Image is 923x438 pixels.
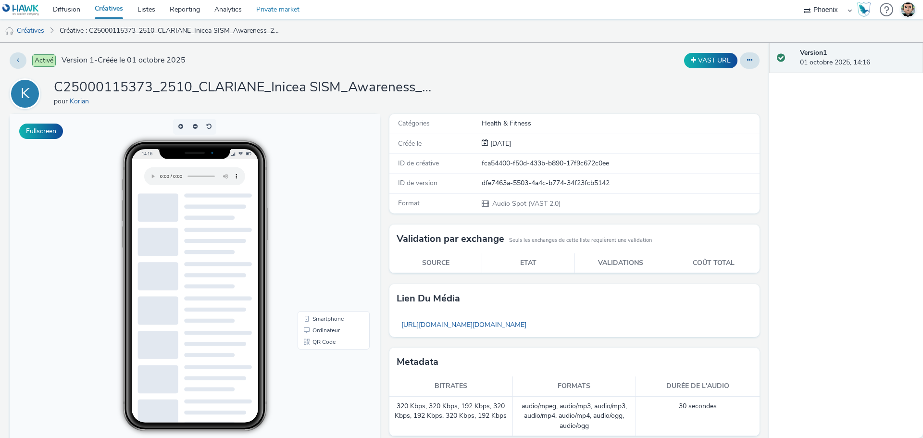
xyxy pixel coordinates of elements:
div: Health & Fitness [482,119,759,128]
small: Seuls les exchanges de cette liste requièrent une validation [509,237,652,244]
th: Formats [513,376,636,396]
h3: Metadata [397,355,438,369]
button: Fullscreen [19,124,63,139]
img: Hawk Academy [857,2,871,17]
span: Audio Spot (VAST 2.0) [491,199,561,208]
span: Activé [32,54,56,67]
th: Coût total [667,253,760,273]
img: undefined Logo [2,4,39,16]
h3: Validation par exchange [397,232,504,246]
a: Korian [70,97,93,106]
span: [DATE] [488,139,511,148]
li: QR Code [290,222,358,234]
div: dfe7463a-5503-4a4c-b774-34f23fcb5142 [482,178,759,188]
span: Ordinateur [303,213,330,219]
a: [URL][DOMAIN_NAME][DOMAIN_NAME] [397,315,531,334]
td: 30 secondes [636,397,760,436]
li: Ordinateur [290,211,358,222]
span: QR Code [303,225,326,231]
span: ID de créative [398,159,439,168]
span: Catégories [398,119,430,128]
th: Validations [574,253,667,273]
span: 14:16 [132,37,143,42]
div: K [21,80,30,107]
a: Hawk Academy [857,2,875,17]
a: K [10,89,44,98]
span: Créée le [398,139,422,148]
th: Durée de l'audio [636,376,760,396]
th: Etat [482,253,575,273]
span: pour [54,97,70,106]
td: audio/mpeg, audio/mp3, audio/mp3, audio/mp4, audio/mp4, audio/ogg, audio/ogg [513,397,636,436]
a: Créative : C25000115373_2510_CLARIANE_Inicea SISM_Awareness_2025_Audio_Phoenix_acq_Audion_Audio 3... [55,19,286,42]
div: Dupliquer la créative en un VAST URL [682,53,740,68]
h3: Lien du média [397,291,460,306]
th: Bitrates [389,376,513,396]
th: Source [389,253,482,273]
h1: C25000115373_2510_CLARIANE_Inicea SISM_Awareness_2025_Audio_Phoenix_acq_Audion_Audio 30s_Generic_... [54,78,438,97]
li: Smartphone [290,199,358,211]
span: Smartphone [303,202,334,208]
div: 01 octobre 2025, 14:16 [800,48,915,68]
span: ID de version [398,178,437,188]
td: 320 Kbps, 320 Kbps, 192 Kbps, 320 Kbps, 192 Kbps, 320 Kbps, 192 Kbps [389,397,513,436]
span: Format [398,199,420,208]
span: Version 1 - Créée le 01 octobre 2025 [62,55,186,66]
div: Création 01 octobre 2025, 14:16 [488,139,511,149]
img: Thibaut CAVET [901,2,915,17]
button: VAST URL [684,53,737,68]
div: fca54400-f50d-433b-b890-17f9c672c0ee [482,159,759,168]
img: audio [5,26,14,36]
strong: Version 1 [800,48,827,57]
